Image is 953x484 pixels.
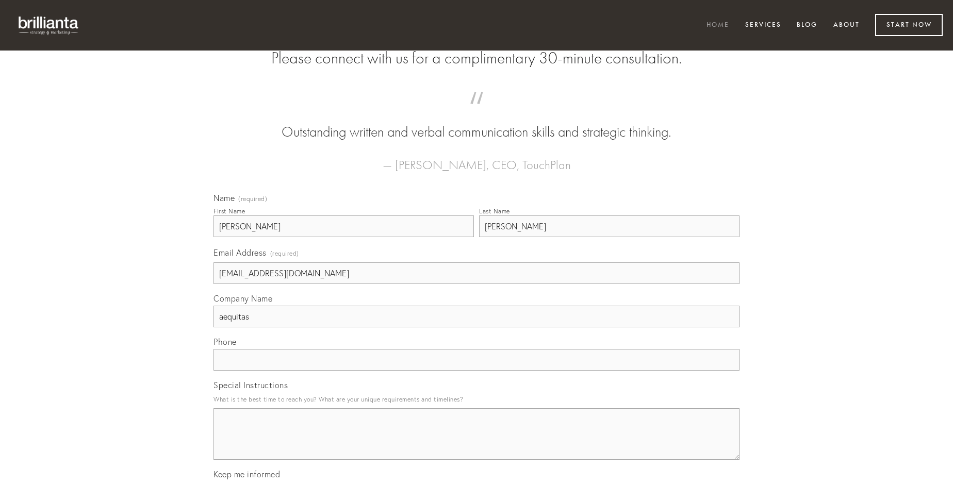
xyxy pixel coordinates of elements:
[10,10,88,40] img: brillianta - research, strategy, marketing
[213,207,245,215] div: First Name
[213,380,288,390] span: Special Instructions
[213,193,235,203] span: Name
[827,17,866,34] a: About
[238,196,267,202] span: (required)
[738,17,788,34] a: Services
[270,246,299,260] span: (required)
[230,102,723,122] span: “
[213,337,237,347] span: Phone
[213,392,740,406] p: What is the best time to reach you? What are your unique requirements and timelines?
[479,207,510,215] div: Last Name
[230,142,723,175] figcaption: — [PERSON_NAME], CEO, TouchPlan
[213,469,280,479] span: Keep me informed
[213,247,267,258] span: Email Address
[790,17,824,34] a: Blog
[230,102,723,142] blockquote: Outstanding written and verbal communication skills and strategic thinking.
[700,17,736,34] a: Home
[213,293,272,304] span: Company Name
[875,14,943,36] a: Start Now
[213,48,740,68] h2: Please connect with us for a complimentary 30-minute consultation.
